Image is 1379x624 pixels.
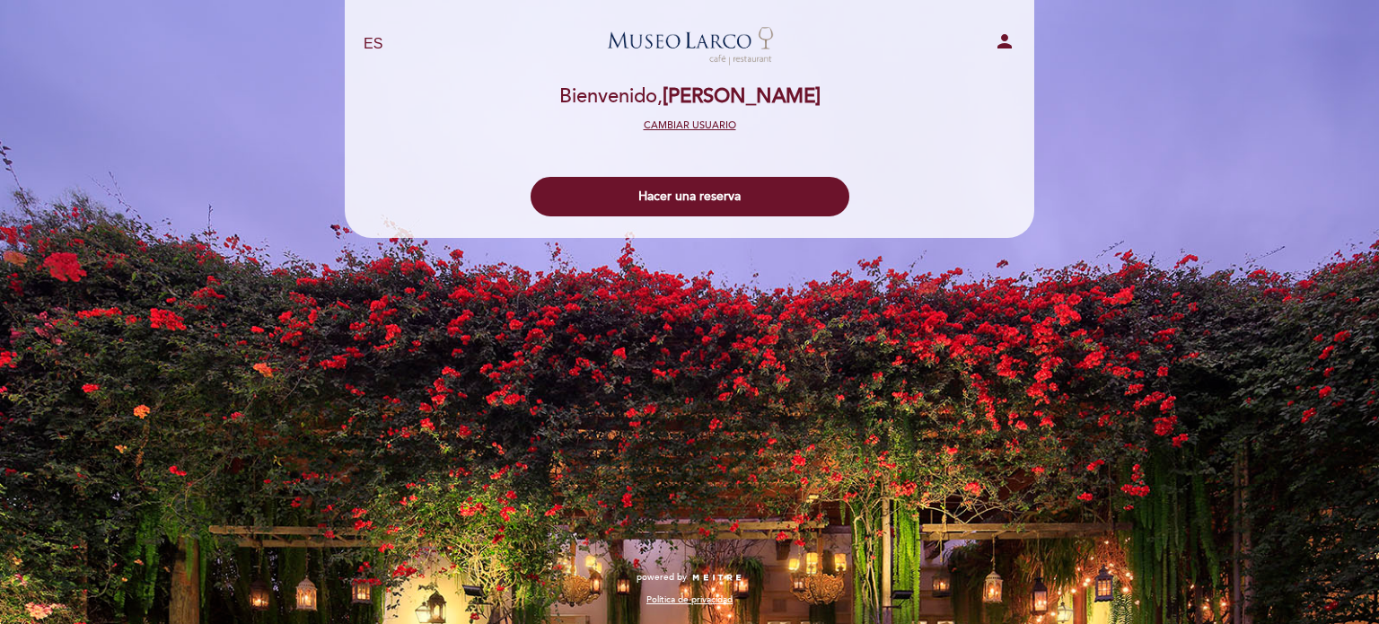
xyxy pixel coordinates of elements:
button: person [994,31,1015,58]
button: Cambiar usuario [638,118,742,134]
button: Hacer una reserva [531,177,849,216]
a: powered by [637,571,742,584]
img: MEITRE [691,574,742,583]
a: Museo [GEOGRAPHIC_DATA] - Restaurant [577,20,802,69]
h2: Bienvenido, [559,86,821,108]
span: [PERSON_NAME] [663,84,821,109]
a: Política de privacidad [646,593,733,606]
span: powered by [637,571,687,584]
i: person [994,31,1015,52]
